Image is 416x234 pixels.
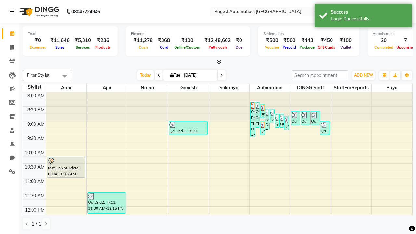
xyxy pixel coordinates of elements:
div: Login Successfully. [331,16,407,22]
div: Qa Dnd2, TK21, 08:40 AM-09:10 AM, Hair Cut By Expert-Men [291,111,300,125]
div: ₹0 [28,37,48,44]
span: Package [298,45,316,50]
div: ₹500 [281,37,298,44]
div: ₹11,646 [48,37,72,44]
div: ₹450 [316,37,337,44]
div: 12:00 PM [24,207,46,214]
div: Qa Dnd2, TK22, 08:40 AM-09:10 AM, Hair Cut By Expert-Men [301,111,310,125]
span: Card [158,45,170,50]
div: ₹0 [233,37,245,44]
span: Ajju [87,84,127,92]
img: logo [17,3,61,21]
div: ₹100 [337,37,354,44]
b: 08047224946 [71,3,100,21]
div: Stylist [23,84,46,91]
div: 10:00 AM [23,149,46,156]
span: Filter Stylist [27,72,50,78]
input: Search Appointment [292,70,348,80]
span: Sukanya [209,84,249,92]
span: 1 / 1 [32,221,41,227]
span: Sales [54,45,66,50]
span: Due [234,45,244,50]
span: Upcoming [395,45,416,50]
div: 11:00 AM [23,178,46,185]
span: Cash [137,45,149,50]
div: undefined, TK18, 08:25 AM-08:55 AM, Hair cut Below 12 years (Boy) [260,104,265,118]
span: Today [137,70,154,80]
div: 11:30 AM [23,192,46,199]
span: Tue [169,73,182,78]
div: Qa Dnd2, TK28, 08:35 AM-09:20 AM, Hair Cut-Men [265,109,269,130]
div: ₹11,278 [131,37,155,44]
div: ₹100 [173,37,202,44]
span: ADD NEW [354,73,373,78]
div: Qa Dnd2, TK20, 08:35 AM-09:05 AM, Hair cut Below 12 years (Boy) [270,109,274,123]
span: Ganesh [168,84,208,92]
span: Nama [127,84,168,92]
span: Expenses [28,45,48,50]
div: 8:00 AM [26,92,46,99]
div: Qa Dnd2, TK26, 08:45 AM-09:15 AM, Hair Cut By Expert-Men [280,114,284,127]
span: Automation [250,84,290,92]
div: Qa Dnd2, TK19, 08:20 AM-09:35 AM, Hair Cut By Expert-Men,Hair Cut-Men [251,102,255,137]
div: ₹443 [298,37,316,44]
div: Finance [131,31,245,37]
div: 20 [373,37,395,44]
div: ₹236 [94,37,112,44]
div: Total [28,31,112,37]
span: Products [94,45,112,50]
div: ₹12,48,662 [202,37,233,44]
div: Qa Dnd2, TK24, 08:20 AM-09:15 AM, Special Hair Wash- Men [255,102,260,127]
div: 9:00 AM [26,121,46,128]
span: Gift Cards [316,45,337,50]
div: Qa Dnd2, TK23, 08:40 AM-09:10 AM, Hair cut Below 12 years (Boy) [311,111,320,125]
span: Priya [372,84,412,92]
span: DINGG Staff [290,84,331,92]
input: 2025-09-02 [182,71,214,80]
div: Qa Dnd2, TK25, 08:45 AM-09:15 AM, Hair Cut By Expert-Men [275,114,279,127]
button: ADD NEW [352,71,375,80]
span: Prepaid [281,45,298,50]
span: Voucher [263,45,281,50]
span: StaffForReports [331,84,371,92]
span: Abhi [46,84,86,92]
div: 10:30 AM [23,164,46,171]
div: Test DoNotDelete, TK04, 10:15 AM-11:00 AM, Hair Cut-Men [47,157,85,177]
div: 8:30 AM [26,107,46,113]
div: Qa Dnd2, TK27, 08:50 AM-09:20 AM, Hair Cut By Expert-Men [284,116,289,130]
div: Success [331,9,407,16]
span: Services [74,45,92,50]
div: 7 [395,37,416,44]
div: ₹5,310 [72,37,94,44]
span: Wallet [339,45,353,50]
div: Qa Dnd2, TK30, 09:00 AM-09:30 AM, Hair cut Below 12 years (Boy) [320,121,330,135]
span: Completed [373,45,395,50]
div: ₹368 [155,37,173,44]
span: Online/Custom [173,45,202,50]
div: 9:30 AM [26,135,46,142]
span: Petty cash [207,45,228,50]
div: ₹500 [263,37,281,44]
div: Redemption [263,31,354,37]
div: Qa Dnd2, TK11, 11:30 AM-12:15 PM, Hair Cut-Men [88,193,126,213]
div: Qa Dnd2, TK29, 09:00 AM-09:30 AM, Hair cut Below 12 years (Boy) [169,121,207,135]
div: Qa Dnd2, TK31, 09:00 AM-09:30 AM, Hair cut Below 12 years (Boy) [260,121,265,135]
